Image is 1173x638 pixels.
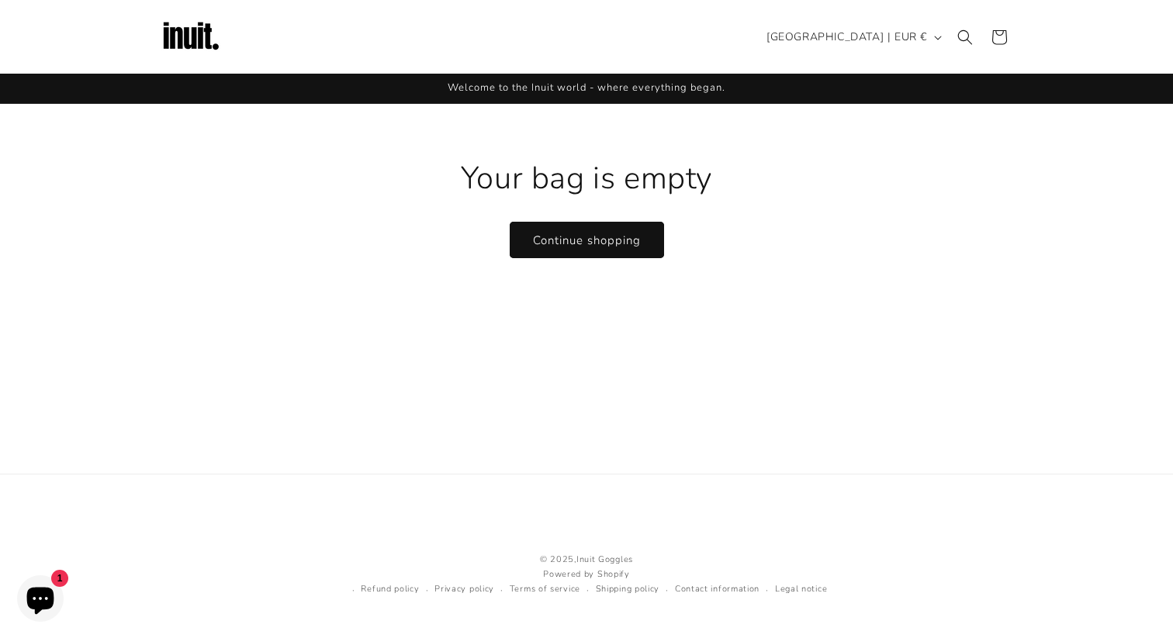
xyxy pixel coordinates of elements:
[775,582,827,597] a: Legal notice
[576,554,633,565] a: Inuit Goggles
[361,582,419,597] a: Refund policy
[675,582,760,597] a: Contact information
[757,22,948,52] button: [GEOGRAPHIC_DATA] | EUR €
[12,575,68,626] inbox-online-store-chat: Shopify online store chat
[510,582,580,597] a: Terms of service
[766,29,927,45] span: [GEOGRAPHIC_DATA] | EUR €
[346,553,828,567] small: © 2025,
[543,568,630,580] a: Powered by Shopify
[510,222,664,258] a: Continue shopping
[948,20,982,54] summary: Search
[434,582,494,597] a: Privacy policy
[448,81,725,95] span: Welcome to the Inuit world - where everything began.
[160,6,222,68] img: Inuit Logo
[160,158,1013,198] h1: Your bag is empty
[160,74,1013,103] div: Announcement
[596,582,660,597] a: Shipping policy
